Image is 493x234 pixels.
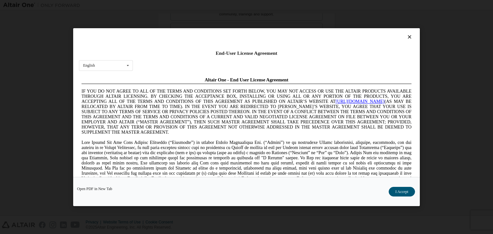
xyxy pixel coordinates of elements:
[79,50,414,56] div: End-User License Agreement
[3,14,333,60] span: IF YOU DO NOT AGREE TO ALL OF THE TERMS AND CONDITIONS SET FORTH BELOW, YOU MAY NOT ACCESS OR USE...
[3,65,333,111] span: Lore Ipsumd Sit Ame Cons Adipisc Elitseddo (“Eiusmodte”) in utlabor Etdolo Magnaaliqua Eni. (“Adm...
[83,63,95,67] div: English
[126,3,210,8] span: Altair One - End User License Agreement
[389,187,415,196] button: I Accept
[77,187,112,191] a: Open PDF in New Tab
[257,24,306,29] a: [URL][DOMAIN_NAME]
